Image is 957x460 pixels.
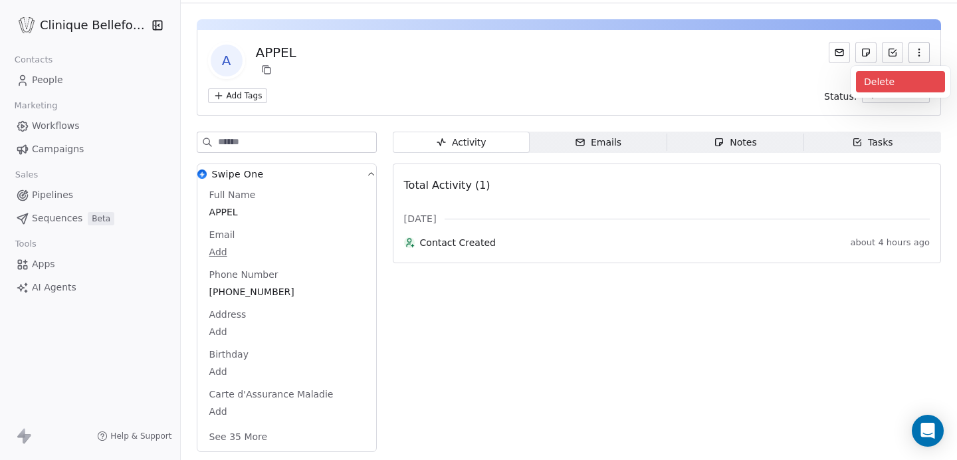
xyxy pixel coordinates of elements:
span: AI Agents [32,281,76,294]
div: Swipe OneSwipe One [197,188,376,451]
span: Add [209,405,364,418]
span: Sequences [32,211,82,225]
div: Delete [856,71,945,92]
a: AI Agents [11,277,169,298]
span: Apps [32,257,55,271]
span: Pipelines [32,188,73,202]
span: [PHONE_NUMBER] [209,285,364,298]
span: Contacts [9,50,58,70]
span: People [32,73,63,87]
span: Contact Created [420,236,845,249]
button: Swipe OneSwipe One [197,164,376,188]
div: Open Intercom Messenger [912,415,944,447]
span: Clinique Bellefontaine [40,17,148,34]
a: Apps [11,253,169,275]
span: about 4 hours ago [851,237,930,248]
span: Marketing [9,96,63,116]
span: Tools [9,234,42,254]
div: Emails [575,136,621,150]
div: APPEL [256,43,296,62]
span: Phone Number [207,268,281,281]
img: Logo_Bellefontaine_Black.png [19,17,35,33]
span: Status: [824,90,857,103]
span: Add [209,325,364,338]
span: Birthday [207,348,251,361]
span: Add [209,365,364,378]
span: Full Name [207,188,259,201]
span: Email [207,228,238,241]
a: Campaigns [11,138,169,160]
img: Swipe One [197,170,207,179]
a: People [11,69,169,91]
span: Add [209,245,364,259]
span: [DATE] [404,212,437,225]
span: Total Activity (1) [404,179,490,191]
span: Help & Support [110,431,171,441]
a: Help & Support [97,431,171,441]
button: See 35 More [201,425,276,449]
button: Clinique Bellefontaine [16,14,142,37]
span: APPEL [209,205,364,219]
span: Carte d'Assurance Maladie [207,388,336,401]
a: Pipelines [11,184,169,206]
div: Notes [714,136,756,150]
span: Address [207,308,249,321]
span: Campaigns [32,142,84,156]
span: Swipe One [212,168,264,181]
div: Tasks [852,136,893,150]
a: SequencesBeta [11,207,169,229]
span: Beta [88,212,114,225]
span: Sales [9,165,44,185]
button: Add Tags [208,88,268,103]
span: Workflows [32,119,80,133]
a: Workflows [11,115,169,137]
span: A [211,45,243,76]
